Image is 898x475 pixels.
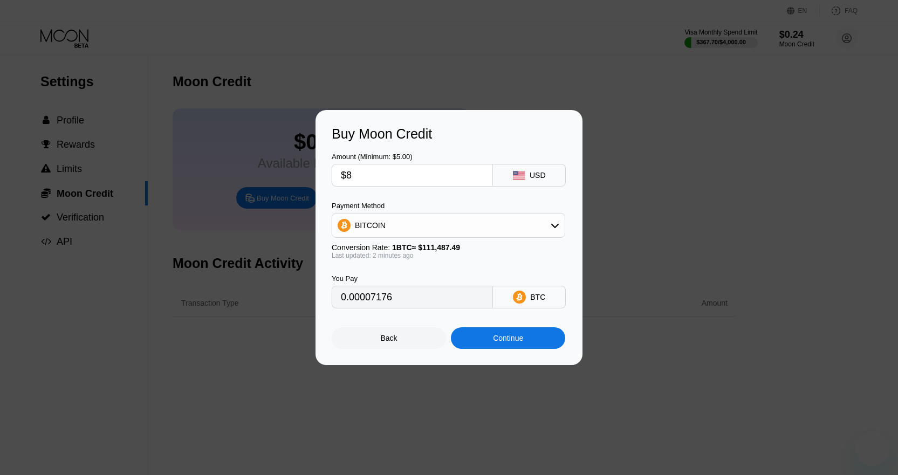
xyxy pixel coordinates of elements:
[332,252,565,259] div: Last updated: 2 minutes ago
[855,432,889,466] iframe: Button to launch messaging window
[332,243,565,252] div: Conversion Rate:
[332,202,565,210] div: Payment Method
[332,274,493,283] div: You Pay
[355,221,386,230] div: BITCOIN
[332,215,565,236] div: BITCOIN
[332,327,446,349] div: Back
[530,171,546,180] div: USD
[332,153,493,161] div: Amount (Minimum: $5.00)
[392,243,460,252] span: 1 BTC ≈ $111,487.49
[493,334,523,342] div: Continue
[530,293,545,301] div: BTC
[381,334,397,342] div: Back
[332,126,566,142] div: Buy Moon Credit
[451,327,565,349] div: Continue
[341,164,484,186] input: $0.00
